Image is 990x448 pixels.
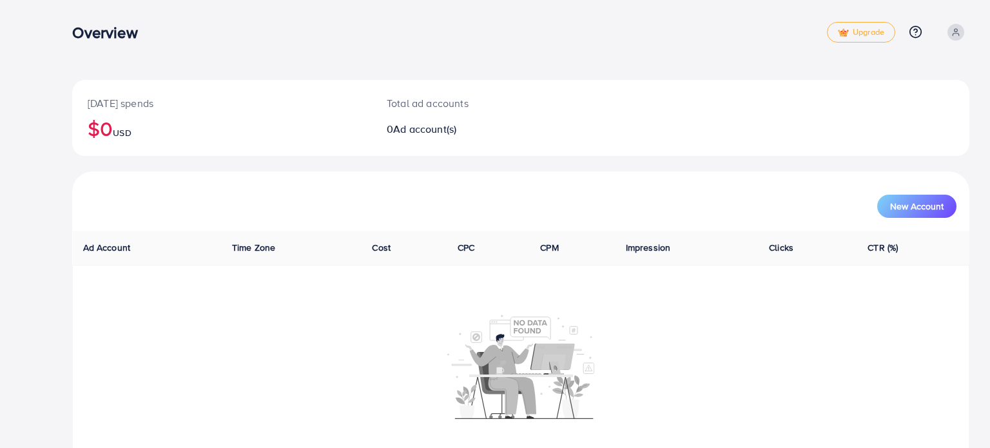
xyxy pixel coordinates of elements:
[232,241,275,254] span: Time Zone
[393,122,456,136] span: Ad account(s)
[827,22,895,43] a: tickUpgrade
[88,116,356,141] h2: $0
[72,23,148,42] h3: Overview
[88,95,356,111] p: [DATE] spends
[447,313,594,419] img: No account
[458,241,474,254] span: CPC
[868,241,898,254] span: CTR (%)
[890,202,944,211] span: New Account
[387,123,580,135] h2: 0
[838,28,849,37] img: tick
[626,241,671,254] span: Impression
[769,241,793,254] span: Clicks
[372,241,391,254] span: Cost
[877,195,956,218] button: New Account
[387,95,580,111] p: Total ad accounts
[83,241,131,254] span: Ad Account
[540,241,558,254] span: CPM
[113,126,131,139] span: USD
[838,28,884,37] span: Upgrade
